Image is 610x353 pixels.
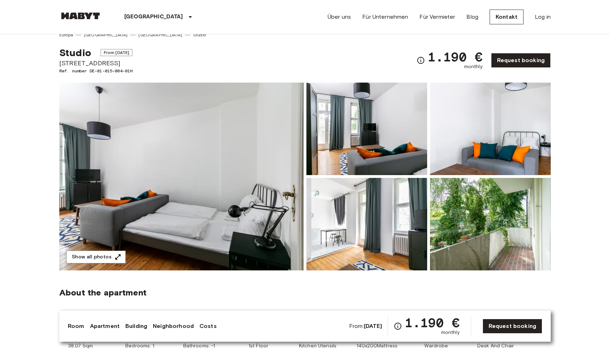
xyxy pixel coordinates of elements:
[428,50,483,63] span: 1.190 €
[59,287,146,298] span: About the apartment
[153,322,194,330] a: Neighborhood
[59,59,132,68] span: [STREET_ADDRESS]
[249,342,268,349] span: 1st Floor
[491,53,551,68] a: Request booking
[424,342,448,349] span: Wardrobe
[59,47,91,59] span: Studio
[59,309,551,317] span: The studio is designed in a modern style with spacious rooms and a great kitchen and a balcony. A...
[419,13,455,21] a: Für Vermieter
[394,322,402,330] svg: Check cost overview for full price breakdown. Please note that discounts apply to new joiners onl...
[483,319,542,334] a: Request booking
[466,13,478,21] a: Blog
[66,251,126,264] button: Show all photos
[430,83,551,175] img: Picture of unit DE-01-015-004-01H
[328,13,351,21] a: Über uns
[125,322,147,330] a: Building
[124,13,183,21] p: [GEOGRAPHIC_DATA]
[125,342,154,349] span: Bedrooms: 1
[138,32,182,38] a: [GEOGRAPHIC_DATA]
[199,322,217,330] a: Costs
[430,178,551,270] img: Picture of unit DE-01-015-004-01H
[364,323,382,329] b: [DATE]
[441,329,460,336] span: monthly
[417,56,425,65] svg: Check cost overview for full price breakdown. Please note that discounts apply to new joiners onl...
[101,49,133,56] span: From [DATE]
[306,178,427,270] img: Picture of unit DE-01-015-004-01H
[306,83,427,175] img: Picture of unit DE-01-015-004-01H
[59,68,132,74] span: Ref. number DE-01-015-004-01H
[299,342,336,349] span: Kitchen Utensils
[405,316,460,329] span: 1.190 €
[59,12,102,19] img: Habyt
[68,322,84,330] a: Room
[490,10,524,24] a: Kontakt
[535,13,551,21] a: Log in
[349,322,382,330] span: From:
[464,63,483,70] span: monthly
[357,342,397,349] span: 140x200Mattress
[193,32,206,38] a: Studio
[68,342,93,349] span: 38.07 Sqm
[477,342,514,349] span: Desk And Chair
[362,13,408,21] a: Für Unternehmen
[183,342,215,349] span: Bathrooms: -1
[84,32,128,38] a: [GEOGRAPHIC_DATA]
[59,32,73,38] a: Europa
[90,322,120,330] a: Apartment
[59,83,304,270] img: Marketing picture of unit DE-01-015-004-01H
